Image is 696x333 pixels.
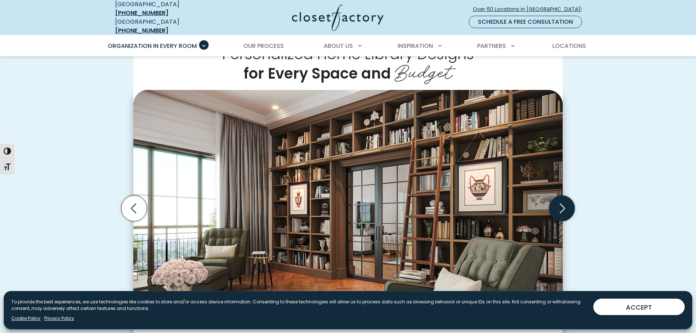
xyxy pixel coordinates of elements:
[115,26,168,35] a: [PHONE_NUMBER]
[108,42,197,50] span: Organization in Every Room
[398,42,433,50] span: Inspiration
[469,16,582,28] a: Schedule a Free Consultation
[546,193,578,224] button: Next slide
[118,193,150,224] button: Previous slide
[44,315,74,322] a: Privacy Policy
[115,9,168,17] a: [PHONE_NUMBER]
[292,4,384,31] img: Closet Factory Logo
[473,5,587,13] span: Over 60 Locations in [GEOGRAPHIC_DATA]!
[243,42,284,50] span: Our Process
[395,56,452,85] span: Budget
[11,299,587,312] p: To provide the best experiences, we use technologies like cookies to store and/or access device i...
[593,299,685,315] button: ACCEPT
[11,315,41,322] a: Cookie Policy
[324,42,353,50] span: About Us
[244,63,391,84] span: for Every Space and
[115,18,221,35] div: [GEOGRAPHIC_DATA]
[552,42,586,50] span: Locations
[477,42,506,50] span: Partners
[472,3,588,16] a: Over 60 Locations in [GEOGRAPHIC_DATA]!
[103,36,594,56] nav: Primary Menu
[133,90,563,314] img: Custom library book shelves with rolling wood ladder and LED lighting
